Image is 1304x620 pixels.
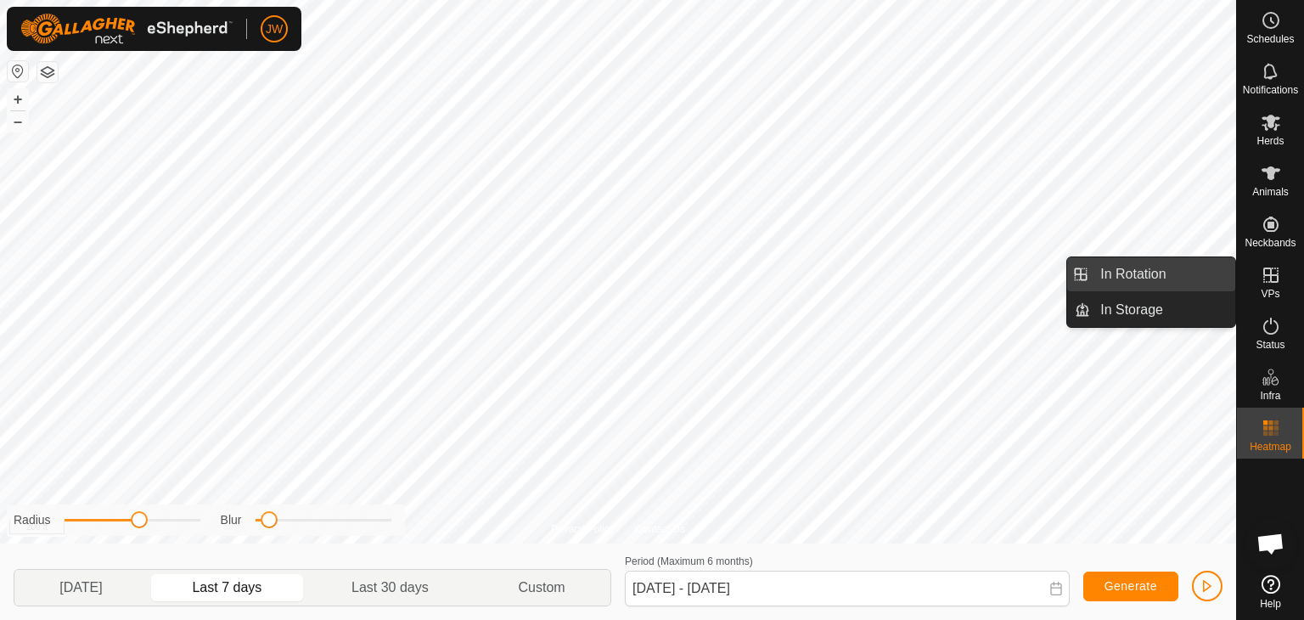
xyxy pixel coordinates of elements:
[1100,300,1163,320] span: In Storage
[1090,293,1235,327] a: In Storage
[1250,442,1291,452] span: Heatmap
[625,555,753,567] label: Period (Maximum 6 months)
[20,14,233,44] img: Gallagher Logo
[635,521,685,537] a: Contact Us
[351,578,429,598] span: Last 30 days
[1083,572,1178,601] button: Generate
[8,61,28,82] button: Reset Map
[1261,289,1279,299] span: VPs
[1100,264,1166,285] span: In Rotation
[1256,136,1284,146] span: Herds
[37,62,58,82] button: Map Layers
[59,578,102,598] span: [DATE]
[1090,257,1235,291] a: In Rotation
[519,578,565,598] span: Custom
[1104,579,1157,593] span: Generate
[1252,187,1289,197] span: Animals
[1245,238,1296,248] span: Neckbands
[221,511,242,529] label: Blur
[1260,391,1280,401] span: Infra
[8,111,28,132] button: –
[1246,34,1294,44] span: Schedules
[266,20,283,38] span: JW
[551,521,615,537] a: Privacy Policy
[192,578,261,598] span: Last 7 days
[1067,257,1235,291] li: In Rotation
[1260,599,1281,609] span: Help
[1067,293,1235,327] li: In Storage
[14,511,51,529] label: Radius
[1243,85,1298,95] span: Notifications
[1245,518,1296,569] div: Open chat
[1237,568,1304,616] a: Help
[1256,340,1284,350] span: Status
[8,89,28,110] button: +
